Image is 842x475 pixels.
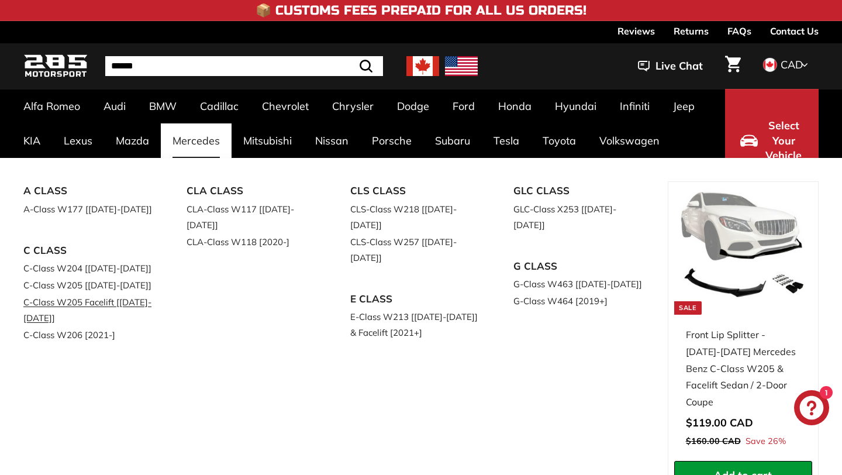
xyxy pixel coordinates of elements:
button: Live Chat [623,51,718,81]
span: CAD [781,58,803,71]
a: Volkswagen [588,123,671,158]
a: Chrysler [320,89,385,123]
a: Porsche [360,123,423,158]
a: Mitsubishi [232,123,303,158]
a: G-Class W463 [[DATE]-[DATE]] [513,276,644,292]
input: Search [105,56,383,76]
a: CLA-Class W118 [2020-] [187,233,317,250]
a: Alfa Romeo [12,89,92,123]
span: $160.00 CAD [686,436,741,446]
span: Save 26% [746,434,786,449]
a: CLA CLASS [187,181,317,201]
a: E CLASS [350,290,481,309]
a: GLC CLASS [513,181,644,201]
a: C-Class W205 Facelift [[DATE]-[DATE]] [23,294,154,326]
a: Cart [718,46,748,86]
a: Sale front lip mercedes w205 Front Lip Splitter - [DATE]-[DATE] Mercedes Benz C-Class W205 & Face... [674,182,812,461]
a: Audi [92,89,137,123]
a: C-Class W206 [2021-] [23,326,154,343]
a: Reviews [617,21,655,41]
span: Select Your Vehicle [764,118,803,163]
a: Returns [674,21,709,41]
a: G CLASS [513,257,644,276]
img: Logo_285_Motorsport_areodynamics_components [23,53,88,80]
div: Front Lip Splitter - [DATE]-[DATE] Mercedes Benz C-Class W205 & Facelift Sedan / 2-Door Coupe [686,326,800,411]
span: Live Chat [655,58,703,74]
a: GLC-Class X253 [[DATE]-[DATE]] [513,201,644,233]
inbox-online-store-chat: Shopify online store chat [791,390,833,428]
h4: 📦 Customs Fees Prepaid for All US Orders! [256,4,586,18]
a: Lexus [52,123,104,158]
a: Contact Us [770,21,819,41]
a: Toyota [531,123,588,158]
a: KIA [12,123,52,158]
a: Jeep [661,89,706,123]
a: BMW [137,89,188,123]
a: Infiniti [608,89,661,123]
a: Honda [486,89,543,123]
a: CLS-Class W218 [[DATE]-[DATE]] [350,201,481,233]
a: G-Class W464 [2019+] [513,292,644,309]
a: CLS CLASS [350,181,481,201]
button: Select Your Vehicle [725,89,819,192]
a: C CLASS [23,241,154,260]
a: FAQs [727,21,751,41]
a: C-Class W205 [[DATE]-[DATE]] [23,277,154,294]
a: Mercedes [161,123,232,158]
a: Hyundai [543,89,608,123]
div: Sale [674,301,701,315]
a: C-Class W204 [[DATE]-[DATE]] [23,260,154,277]
a: Dodge [385,89,441,123]
img: front lip mercedes w205 [679,187,806,314]
a: CLA-Class W117 [[DATE]-[DATE]] [187,201,317,233]
a: A CLASS [23,181,154,201]
a: Subaru [423,123,482,158]
a: CLS-Class W257 [[DATE]-[DATE]] [350,233,481,266]
a: E-Class W213 [[DATE]-[DATE]] & Facelift [2021+] [350,308,481,341]
a: Ford [441,89,486,123]
span: $119.00 CAD [686,416,753,429]
a: Chevrolet [250,89,320,123]
a: A-Class W177 [[DATE]-[DATE]] [23,201,154,218]
a: Tesla [482,123,531,158]
a: Cadillac [188,89,250,123]
a: Mazda [104,123,161,158]
a: Nissan [303,123,360,158]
